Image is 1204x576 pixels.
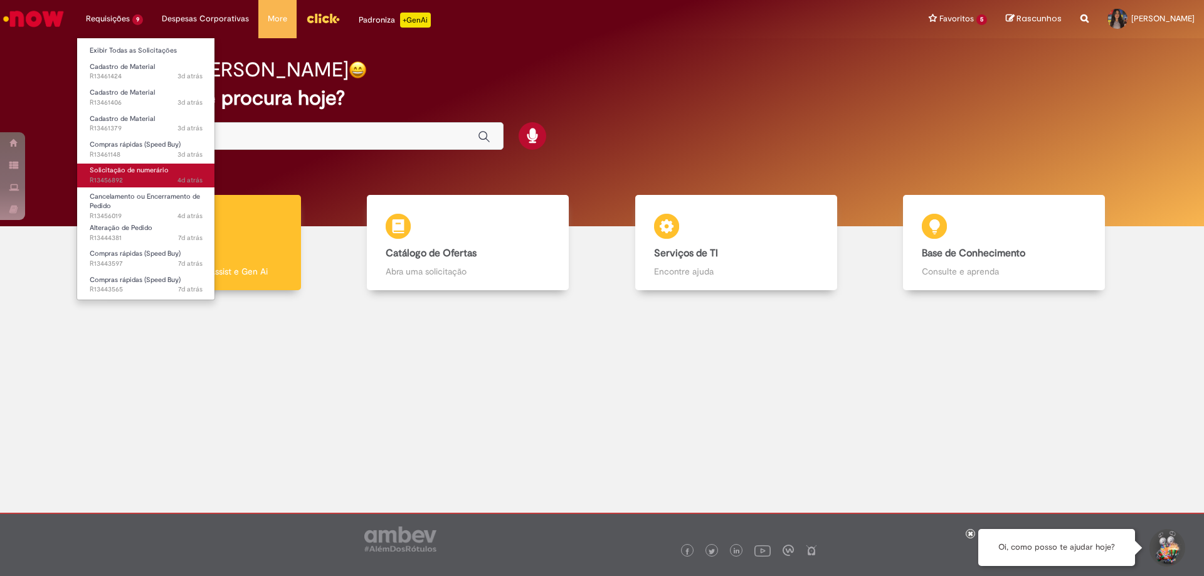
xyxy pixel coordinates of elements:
span: Alteração de Pedido [90,223,152,233]
a: Aberto R13461379 : Cadastro de Material [77,112,215,135]
p: Consulte e aprenda [922,265,1086,278]
time: 29/08/2025 09:40:25 [177,150,203,159]
ul: Requisições [77,38,215,300]
time: 28/08/2025 10:55:56 [177,175,203,185]
a: Aberto R13456019 : Cancelamento ou Encerramento de Pedido [77,190,215,217]
span: 7d atrás [178,233,203,243]
img: click_logo_yellow_360x200.png [306,9,340,28]
b: Serviços de TI [654,247,718,259]
p: Encontre ajuda [654,265,818,278]
span: Cancelamento ou Encerramento de Pedido [90,192,200,211]
a: Catálogo de Ofertas Abra uma solicitação [334,195,603,291]
span: 4d atrás [177,211,203,221]
span: 5 [976,14,987,25]
span: R13461424 [90,71,203,81]
span: Cadastro de Material [90,114,155,123]
h2: Bom dia, [PERSON_NAME] [108,59,349,81]
a: Aberto R13444381 : Alteração de Pedido [77,221,215,244]
span: 3d atrás [177,71,203,81]
img: logo_footer_youtube.png [754,542,771,558]
button: Iniciar Conversa de Suporte [1148,529,1185,567]
span: Cadastro de Material [90,62,155,71]
img: logo_footer_naosei.png [806,545,817,556]
img: logo_footer_twitter.png [709,548,715,555]
time: 25/08/2025 11:01:13 [178,259,203,268]
a: Exibir Todas as Solicitações [77,44,215,58]
span: Favoritos [939,13,974,25]
b: Catálogo de Ofertas [386,247,477,259]
time: 25/08/2025 10:57:01 [178,285,203,294]
span: R13443565 [90,285,203,295]
img: logo_footer_ambev_rotulo_gray.png [364,526,436,552]
span: R13444381 [90,233,203,243]
span: Solicitação de numerário [90,165,169,175]
a: Aberto R13456892 : Solicitação de numerário [77,164,215,187]
time: 29/08/2025 10:12:03 [177,123,203,133]
span: R13443597 [90,259,203,269]
span: 4d atrás [177,175,203,185]
time: 28/08/2025 09:07:27 [177,211,203,221]
div: Oi, como posso te ajudar hoje? [978,529,1135,566]
h2: O que você procura hoje? [108,87,1096,109]
img: logo_footer_linkedin.png [734,548,740,555]
time: 25/08/2025 13:55:30 [178,233,203,243]
span: R13461406 [90,98,203,108]
span: 7d atrás [178,285,203,294]
span: 7d atrás [178,259,203,268]
span: 3d atrás [177,98,203,107]
span: R13461148 [90,150,203,160]
a: Rascunhos [1006,13,1062,25]
a: Aberto R13461424 : Cadastro de Material [77,60,215,83]
a: Serviços de TI Encontre ajuda [602,195,870,291]
p: Abra uma solicitação [386,265,550,278]
a: Aberto R13443565 : Compras rápidas (Speed Buy) [77,273,215,296]
b: Base de Conhecimento [922,247,1025,259]
time: 29/08/2025 10:15:05 [177,98,203,107]
img: ServiceNow [1,6,66,31]
span: [PERSON_NAME] [1131,13,1195,24]
img: logo_footer_workplace.png [783,545,794,556]
span: R13456019 [90,211,203,221]
a: Aberto R13461406 : Cadastro de Material [77,86,215,109]
a: Tirar dúvidas Tirar dúvidas com Lupi Assist e Gen Ai [66,195,334,291]
p: +GenAi [400,13,431,28]
img: happy-face.png [349,61,367,79]
a: Aberto R13461148 : Compras rápidas (Speed Buy) [77,138,215,161]
a: Aberto R13443597 : Compras rápidas (Speed Buy) [77,247,215,270]
span: Compras rápidas (Speed Buy) [90,275,181,285]
img: logo_footer_facebook.png [684,548,690,555]
span: Despesas Corporativas [162,13,249,25]
span: R13456892 [90,175,203,186]
time: 29/08/2025 10:17:18 [177,71,203,81]
span: Requisições [86,13,130,25]
span: Cadastro de Material [90,88,155,97]
span: Rascunhos [1017,13,1062,24]
span: Compras rápidas (Speed Buy) [90,249,181,258]
span: 3d atrás [177,123,203,133]
span: More [268,13,287,25]
span: R13461379 [90,123,203,134]
span: 9 [132,14,143,25]
a: Base de Conhecimento Consulte e aprenda [870,195,1139,291]
div: Padroniza [359,13,431,28]
span: 3d atrás [177,150,203,159]
span: Compras rápidas (Speed Buy) [90,140,181,149]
